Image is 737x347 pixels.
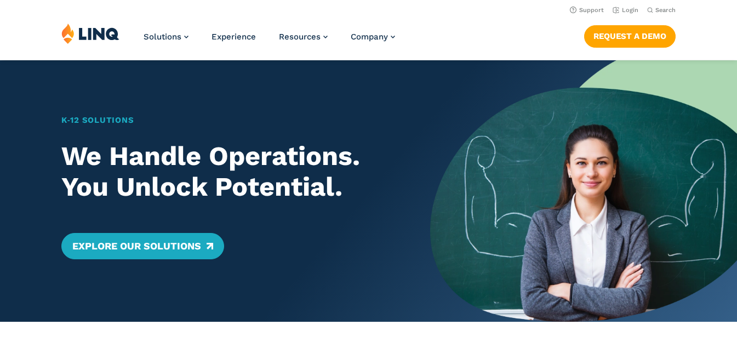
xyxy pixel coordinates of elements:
[430,60,737,322] img: Home Banner
[212,32,256,42] a: Experience
[144,23,395,59] nav: Primary Navigation
[351,32,395,42] a: Company
[144,32,181,42] span: Solutions
[61,23,119,44] img: LINQ | K‑12 Software
[61,114,400,126] h1: K‑12 Solutions
[351,32,388,42] span: Company
[655,7,676,14] span: Search
[647,6,676,14] button: Open Search Bar
[584,25,676,47] a: Request a Demo
[279,32,321,42] span: Resources
[144,32,188,42] a: Solutions
[279,32,328,42] a: Resources
[613,7,638,14] a: Login
[570,7,604,14] a: Support
[61,233,224,259] a: Explore Our Solutions
[584,23,676,47] nav: Button Navigation
[61,141,400,202] h2: We Handle Operations. You Unlock Potential.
